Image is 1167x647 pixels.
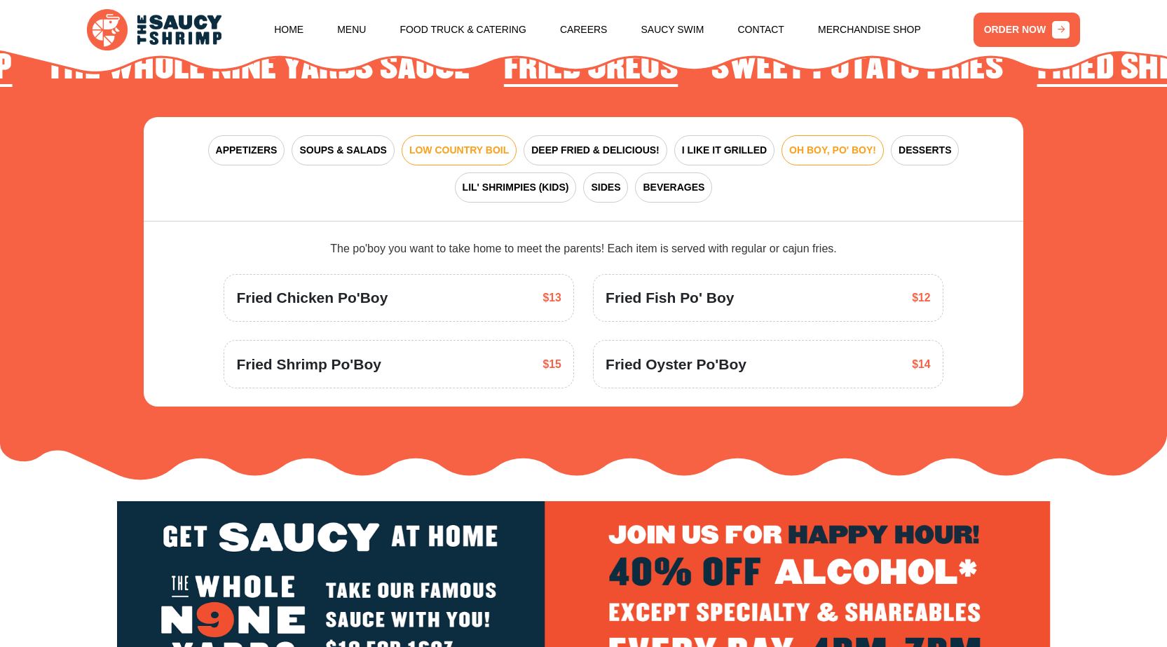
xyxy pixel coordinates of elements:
[504,49,678,88] h2: Fried Oreos
[899,143,951,158] span: DESSERTS
[524,135,667,165] button: DEEP FRIED & DELICIOUS!
[46,49,470,88] h2: The Whole Nine Yards Sauce
[543,290,561,306] span: $13
[224,240,943,257] div: The po'boy you want to take home to meet the parents! Each item is served with regular or cajun f...
[606,353,746,375] span: Fried Oyster Po'Boy
[274,3,303,56] a: Home
[643,180,704,195] span: BEVERAGES
[891,135,959,165] button: DESSERTS
[216,143,278,158] span: APPETIZERS
[912,356,930,373] span: $14
[87,9,221,50] img: logo
[409,143,509,158] span: LOW COUNTRY BOIL
[782,135,884,165] button: OH BOY, PO' BOY!
[674,135,774,165] button: I LIKE IT GRILLED
[818,3,921,56] a: Merchandise Shop
[912,290,930,306] span: $12
[299,143,386,158] span: SOUPS & SALADS
[682,143,767,158] span: I LIKE IT GRILLED
[236,287,388,308] span: Fried Chicken Po'Boy
[400,3,526,56] a: Food Truck & Catering
[974,13,1081,47] a: ORDER NOW
[337,3,366,56] a: Menu
[789,143,876,158] span: OH BOY, PO' BOY!
[402,135,517,165] button: LOW COUNTRY BOIL
[737,3,784,56] a: Contact
[560,3,608,56] a: Careers
[583,172,628,203] button: SIDES
[208,135,285,165] button: APPETIZERS
[543,356,561,373] span: $15
[292,135,394,165] button: SOUPS & SALADS
[463,180,569,195] span: LIL' SHRIMPIES (KIDS)
[711,49,1003,88] h2: Sweet Potato Fries
[591,180,620,195] span: SIDES
[641,3,704,56] a: Saucy Swim
[236,353,381,375] span: Fried Shrimp Po'Boy
[635,172,712,203] button: BEVERAGES
[606,287,734,308] span: Fried Fish Po' Boy
[531,143,660,158] span: DEEP FRIED & DELICIOUS!
[455,172,577,203] button: LIL' SHRIMPIES (KIDS)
